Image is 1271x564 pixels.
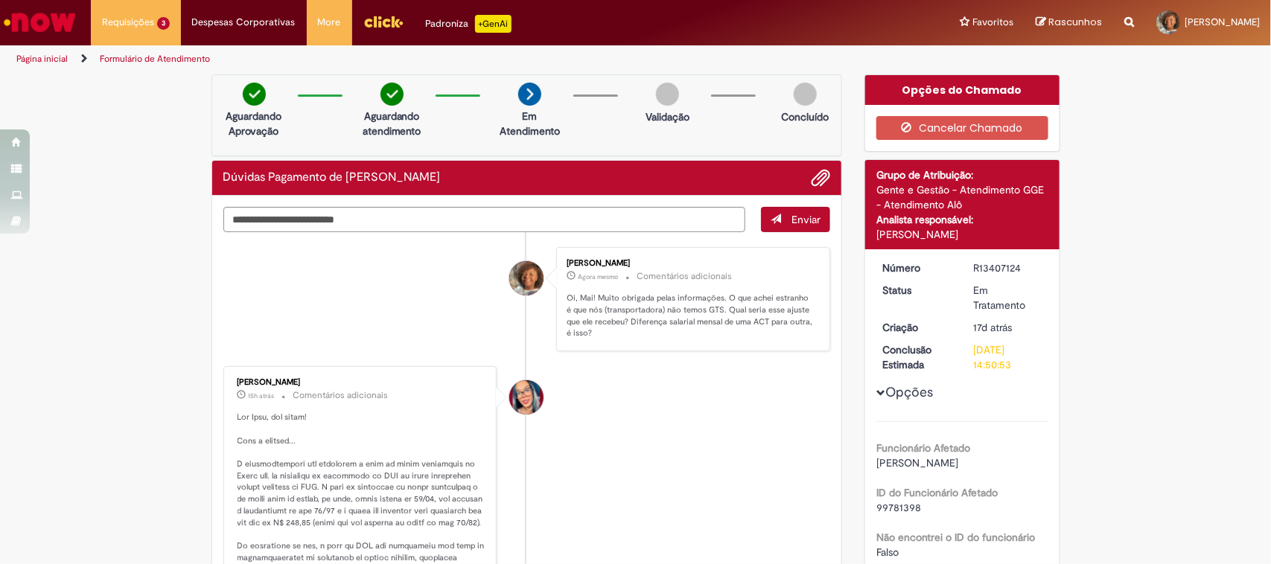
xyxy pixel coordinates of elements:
[509,380,544,414] div: Maira Priscila Da Silva Arnaldo
[761,207,830,232] button: Enviar
[157,17,170,30] span: 3
[102,15,154,30] span: Requisições
[811,168,830,188] button: Adicionar anexos
[1185,16,1260,28] span: [PERSON_NAME]
[16,53,68,65] a: Página inicial
[567,259,815,268] div: [PERSON_NAME]
[646,109,689,124] p: Validação
[791,213,821,226] span: Enviar
[876,531,1035,544] b: Não encontrei o ID do funcionário
[218,109,290,138] p: Aguardando Aprovação
[876,116,1048,140] button: Cancelar Chamado
[876,167,1048,182] div: Grupo de Atribuição:
[509,261,544,295] div: Eloa Bispo Da Silva
[871,320,963,335] dt: Criação
[656,83,679,106] img: img-circle-grey.png
[475,15,512,33] p: +GenAi
[876,212,1048,227] div: Analista responsável:
[974,320,1043,335] div: 13/08/2025 08:22:22
[871,283,963,298] dt: Status
[223,207,746,233] textarea: Digite sua mensagem aqui...
[974,342,1043,372] div: [DATE] 14:50:53
[781,109,829,124] p: Concluído
[1036,16,1102,30] a: Rascunhos
[192,15,296,30] span: Despesas Corporativas
[794,83,817,106] img: img-circle-grey.png
[871,342,963,372] dt: Conclusão Estimada
[223,171,441,185] h2: Dúvidas Pagamento de Salário Histórico de tíquete
[871,260,963,275] dt: Número
[238,378,485,387] div: [PERSON_NAME]
[100,53,210,65] a: Formulário de Atendimento
[974,321,1013,334] span: 17d atrás
[876,501,921,514] span: 99781398
[249,391,275,400] span: 15h atrás
[876,227,1048,242] div: [PERSON_NAME]
[249,391,275,400] time: 28/08/2025 17:52:14
[293,389,389,402] small: Comentários adicionais
[876,545,899,559] span: Falso
[974,321,1013,334] time: 13/08/2025 08:22:22
[876,456,958,470] span: [PERSON_NAME]
[876,182,1048,212] div: Gente e Gestão - Atendimento GGE - Atendimento Alô
[974,283,1043,313] div: Em Tratamento
[363,10,404,33] img: click_logo_yellow_360x200.png
[865,75,1060,105] div: Opções do Chamado
[972,15,1013,30] span: Favoritos
[426,15,512,33] div: Padroniza
[494,109,566,138] p: Em Atendimento
[567,292,815,339] p: Oi, Mai! Muito obrigada pelas informações. O que achei estranho é que nós (transportadora) não te...
[1,7,78,37] img: ServiceNow
[578,272,618,281] time: 29/08/2025 09:19:02
[876,486,998,499] b: ID do Funcionário Afetado
[637,270,732,283] small: Comentários adicionais
[518,83,541,106] img: arrow-next.png
[876,441,970,455] b: Funcionário Afetado
[578,272,618,281] span: Agora mesmo
[1048,15,1102,29] span: Rascunhos
[318,15,341,30] span: More
[243,83,266,106] img: check-circle-green.png
[356,109,428,138] p: Aguardando atendimento
[974,260,1043,275] div: R13407124
[380,83,404,106] img: check-circle-green.png
[11,45,836,73] ul: Trilhas de página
